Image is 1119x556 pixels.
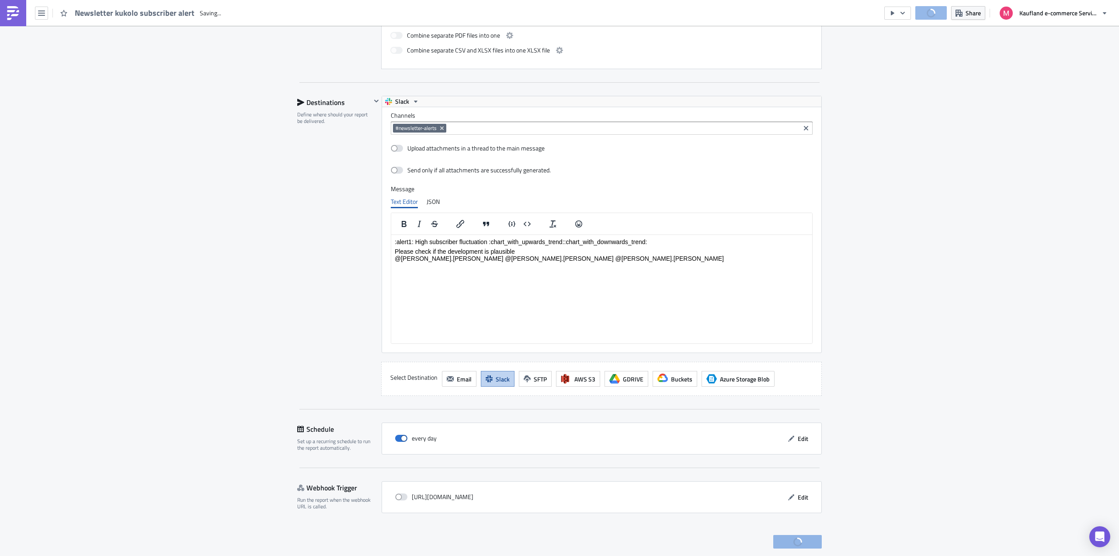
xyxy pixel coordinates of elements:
[798,434,808,443] span: Edit
[442,371,476,387] button: Email
[200,9,221,17] span: Saving...
[391,144,545,152] label: Upload attachments in a thread to the main message
[623,374,643,384] span: GDRIVE
[297,438,376,451] div: Set up a recurring schedule to run the report automatically.
[556,371,600,387] button: AWS S3
[382,96,422,107] button: Slack
[783,490,813,504] button: Edit
[395,432,437,445] div: every day
[999,6,1014,21] img: Avatar
[412,218,427,230] button: Italic
[571,218,586,230] button: Emojis
[427,218,442,230] button: Strikethrough
[1019,8,1098,17] span: Kaufland e-commerce Services GmbH & Co. KG
[496,374,510,384] span: Slack
[391,112,813,119] label: Channels
[702,371,775,387] button: Azure Storage BlobAzure Storage Blob
[407,166,551,174] div: Send only if all attachments are successfully generated.
[520,218,535,230] button: Insert code block
[391,235,812,343] iframe: Rich Text Area
[994,3,1112,23] button: Kaufland e-commerce Services GmbH & Co. KG
[706,374,717,384] span: Azure Storage Blob
[396,218,411,230] button: Bold
[720,374,770,384] span: Azure Storage Blob
[481,371,514,387] button: Slack
[653,371,697,387] button: Buckets
[671,374,692,384] span: Buckets
[297,96,371,109] div: Destinations
[605,371,648,387] button: GDRIVE
[6,6,20,20] img: PushMetrics
[407,30,500,41] span: Combine separate PDF files into one
[371,96,382,106] button: Hide content
[457,374,472,384] span: Email
[390,371,438,384] label: Select Destination
[395,490,473,504] div: [URL][DOMAIN_NAME]
[479,218,493,230] button: Blockquote
[391,195,418,208] div: Text Editor
[534,374,547,384] span: SFTP
[453,218,468,230] button: Insert/edit link
[546,218,560,230] button: Clear formatting
[801,123,811,133] button: Clear selected items
[391,185,813,193] label: Message
[1089,526,1110,547] div: Open Intercom Messenger
[966,8,981,17] span: Share
[504,218,519,230] button: Insert code line
[783,432,813,445] button: Edit
[951,6,985,20] button: Share
[407,45,550,56] span: Combine separate CSV and XLSX files into one XLSX file
[574,374,595,384] span: AWS S3
[798,493,808,502] span: Edit
[519,371,552,387] button: SFTP
[297,497,376,510] div: Run the report when the webhook URL is called.
[427,195,440,208] div: JSON
[438,124,446,133] button: Remove Tag
[297,481,382,494] div: Webhook Trigger
[395,96,409,107] span: Slack
[297,111,371,125] div: Define where should your report be delivered.
[396,125,437,132] span: #newsletter-alerts
[75,8,195,18] span: Newsletter kukolo subscriber alert
[297,423,382,436] div: Schedule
